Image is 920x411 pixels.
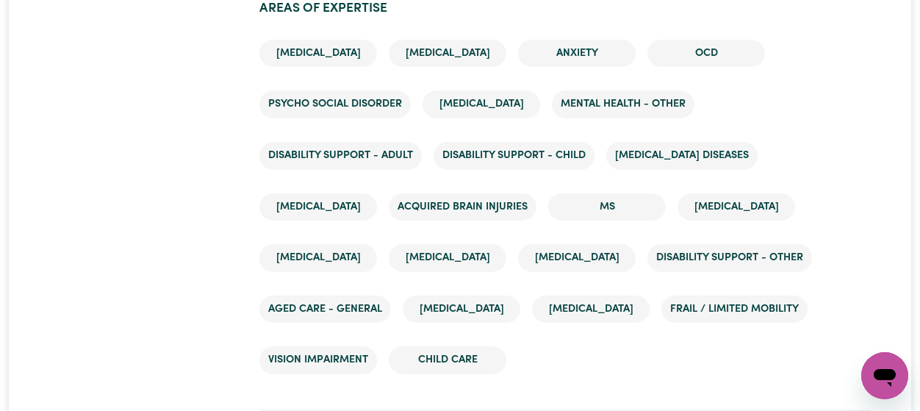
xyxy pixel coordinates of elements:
li: Psycho social disorder [259,90,411,118]
li: [MEDICAL_DATA] [389,244,506,272]
li: [MEDICAL_DATA] [403,296,520,324]
li: Frail / limited mobility [661,296,808,324]
li: [MEDICAL_DATA] [423,90,540,118]
li: [MEDICAL_DATA] Diseases [606,142,758,170]
li: [MEDICAL_DATA] [532,296,650,324]
li: [MEDICAL_DATA] [259,244,377,272]
li: [MEDICAL_DATA] [259,40,377,68]
li: Anxiety [518,40,636,68]
li: Child care [389,346,506,374]
li: Aged care - General [259,296,391,324]
li: Acquired Brain Injuries [389,193,536,221]
li: [MEDICAL_DATA] [389,40,506,68]
li: Disability support - Child [434,142,594,170]
li: [MEDICAL_DATA] [678,193,795,221]
li: Disability support - Adult [259,142,422,170]
li: [MEDICAL_DATA] [518,244,636,272]
iframe: Button to launch messaging window, conversation in progress [861,352,908,399]
li: Mental Health - Other [552,90,694,118]
li: OCD [647,40,765,68]
li: Disability support - Other [647,244,812,272]
h2: Areas of Expertise [259,1,870,16]
li: [MEDICAL_DATA] [259,193,377,221]
li: MS [548,193,666,221]
li: Vision impairment [259,346,377,374]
